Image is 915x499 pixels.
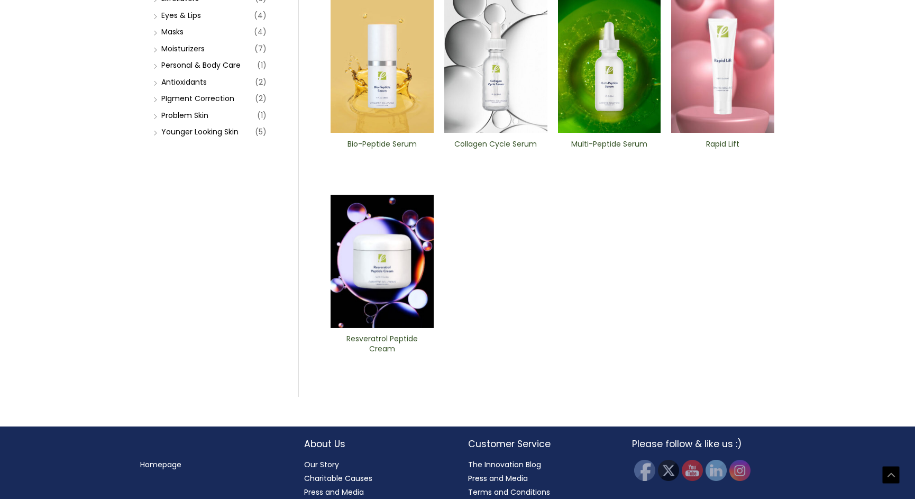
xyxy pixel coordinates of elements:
[304,459,339,470] a: Our Story
[257,108,267,123] span: (1)
[254,8,267,23] span: (4)
[304,473,372,484] a: Charitable Causes
[161,60,241,70] a: Personal & Body Care
[140,459,181,470] a: Homepage
[254,24,267,39] span: (4)
[453,139,538,163] a: Collagen Cycle Serum
[340,334,425,358] a: Resveratrol Peptide Cream
[468,487,550,497] a: Terms and Conditions
[566,139,652,163] a: Multi-Peptide Serum
[257,58,267,72] span: (1)
[468,459,541,470] a: The Innovation Blog
[255,91,267,106] span: (2)
[453,139,538,159] h2: Collagen Cycle Serum
[304,458,447,499] nav: About Us
[254,41,267,56] span: (7)
[304,437,447,451] h2: About Us
[468,437,611,451] h2: Customer Service
[304,487,364,497] a: Press and Media
[161,110,208,121] a: Problem Skin
[161,43,205,54] a: Moisturizers
[632,437,775,451] h2: Please follow & like us :)
[634,460,655,481] img: Facebook
[161,77,207,87] a: Antioxidants
[566,139,652,159] h2: Multi-Peptide Serum
[255,75,267,89] span: (2)
[140,458,283,471] nav: Menu
[468,473,528,484] a: Press and Media
[340,139,425,163] a: Bio-Peptide ​Serum
[340,334,425,354] h2: Resveratrol Peptide Cream
[255,124,267,139] span: (5)
[658,460,679,481] img: Twitter
[161,10,201,21] a: Eyes & Lips
[340,139,425,159] h2: Bio-Peptide ​Serum
[680,139,765,159] h2: Rapid Lift
[161,26,184,37] a: Masks
[161,126,239,137] a: Younger Looking Skin
[161,93,234,104] a: PIgment Correction
[331,195,434,328] img: Resveratrol ​Peptide Cream
[680,139,765,163] a: Rapid Lift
